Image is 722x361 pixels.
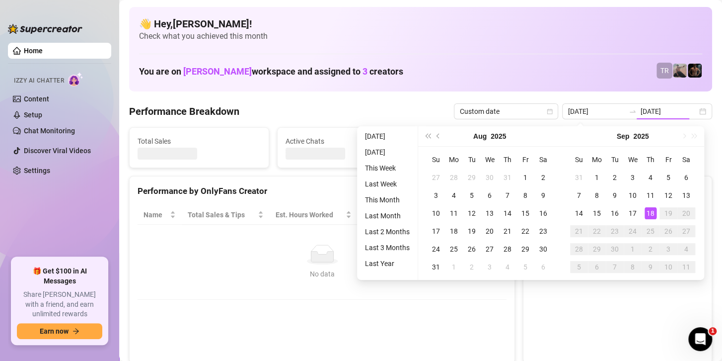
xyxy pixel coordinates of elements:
img: logo-BBDzfeDw.svg [8,24,82,34]
input: Start date [568,106,625,117]
span: Active Chats [286,136,409,147]
span: Sales / Hour [363,209,411,220]
th: Chat Conversion [425,205,506,225]
a: Setup [24,111,42,119]
div: Est. Hours Worked [276,209,344,220]
img: AI Chatter [68,72,83,87]
span: swap-right [629,107,637,115]
a: Home [24,47,43,55]
a: Content [24,95,49,103]
img: Trent [688,64,702,78]
div: Sales by OnlyFans Creator [531,184,704,198]
span: Earn now [40,327,69,335]
span: Chat Conversion [431,209,493,220]
iframe: Intercom live chat [688,327,712,351]
span: Total Sales [138,136,261,147]
div: Performance by OnlyFans Creator [138,184,506,198]
span: Izzy AI Chatter [14,76,64,86]
span: to [629,107,637,115]
span: Name [144,209,168,220]
span: Custom date [460,104,552,119]
a: Chat Monitoring [24,127,75,135]
h1: You are on workspace and assigned to creators [139,66,403,77]
span: [PERSON_NAME] [183,66,252,77]
span: TR [660,65,669,76]
th: Name [138,205,182,225]
a: Discover Viral Videos [24,147,91,155]
span: Check what you achieved this month [139,31,702,42]
span: arrow-right [72,328,79,335]
a: Settings [24,167,50,175]
span: 1 [709,327,717,335]
h4: Performance Breakdown [129,104,239,118]
th: Total Sales & Tips [182,205,270,225]
th: Sales / Hour [358,205,425,225]
span: Messages Sent [433,136,556,147]
input: End date [641,106,697,117]
button: Earn nowarrow-right [17,323,102,339]
span: calendar [547,108,553,114]
span: Total Sales & Tips [188,209,256,220]
span: 🎁 Get $100 in AI Messages [17,267,102,286]
img: LC [673,64,687,78]
h4: 👋 Hey, [PERSON_NAME] ! [139,17,702,31]
span: Share [PERSON_NAME] with a friend, and earn unlimited rewards [17,290,102,319]
div: No data [147,269,497,279]
span: 3 [362,66,367,77]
